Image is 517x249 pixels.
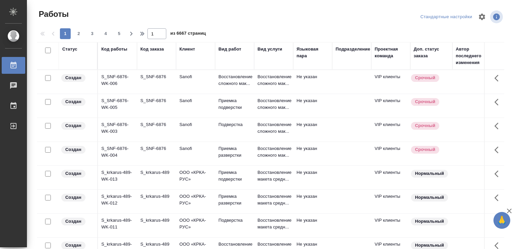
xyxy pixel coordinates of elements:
div: S_SNF-6876 [140,121,173,128]
div: Проектная команда [375,46,407,59]
p: Приемка подверстки [218,97,251,111]
p: Восстановление сложного мак... [257,97,290,111]
div: Заказ еще не согласован с клиентом, искать исполнителей рано [61,73,94,83]
span: Работы [37,9,69,20]
td: Не указан [293,94,332,118]
p: Создан [65,170,81,177]
button: Здесь прячутся важные кнопки [490,190,507,206]
p: Создан [65,74,81,81]
p: Sanofi [179,97,212,104]
p: Создан [65,194,81,201]
div: Доп. статус заказа [414,46,449,59]
span: Настроить таблицу [474,9,490,25]
div: S_krkarus-489 [140,217,173,224]
button: Здесь прячутся важные кнопки [490,70,507,86]
button: Здесь прячутся важные кнопки [490,166,507,182]
td: VIP клиенты [371,70,410,94]
p: Нормальный [415,170,444,177]
p: Нормальный [415,218,444,225]
p: Sanofi [179,145,212,152]
td: VIP клиенты [371,190,410,213]
td: S_SNF-6876-WK-006 [98,70,137,94]
p: Восстановление сложного мак... [257,145,290,159]
div: Клиент [179,46,195,53]
div: Заказ еще не согласован с клиентом, искать исполнителей рано [61,217,94,226]
div: S_krkarus-489 [140,169,173,176]
p: Приемка подверстки [218,169,251,183]
td: Не указан [293,142,332,165]
div: S_SNF-6876 [140,145,173,152]
span: 3 [87,30,98,37]
td: S_krkarus-489-WK-012 [98,190,137,213]
p: ООО «КРКА-РУС» [179,193,212,207]
p: Подверстка [218,121,251,128]
div: split button [419,12,474,22]
span: 5 [114,30,125,37]
td: VIP клиенты [371,166,410,189]
button: Здесь прячутся важные кнопки [490,94,507,110]
button: 🙏 [493,212,510,229]
p: Создан [65,146,81,153]
div: Заказ еще не согласован с клиентом, искать исполнителей рано [61,145,94,154]
p: Срочный [415,122,435,129]
div: Языковая пара [297,46,329,59]
div: S_SNF-6876 [140,73,173,80]
p: Нормальный [415,194,444,201]
p: Подверстка [218,217,251,224]
p: ООО «КРКА-РУС» [179,217,212,230]
p: Срочный [415,146,435,153]
td: Не указан [293,166,332,189]
span: Посмотреть информацию [490,10,504,23]
button: Здесь прячутся важные кнопки [490,118,507,134]
td: VIP клиенты [371,142,410,165]
button: 3 [87,28,98,39]
p: Восстановление сложного мак... [218,73,251,87]
div: S_SNF-6876 [140,97,173,104]
td: Не указан [293,118,332,142]
button: 5 [114,28,125,39]
button: 4 [100,28,111,39]
td: S_SNF-6876-WK-005 [98,94,137,118]
p: Приемка разверстки [218,193,251,207]
p: Срочный [415,74,435,81]
div: Автор последнего изменения [456,46,488,66]
span: 4 [100,30,111,37]
div: S_krkarus-489 [140,193,173,200]
div: Заказ еще не согласован с клиентом, искать исполнителей рано [61,121,94,130]
p: Восстановление макета средн... [257,217,290,230]
p: Срочный [415,98,435,105]
button: 2 [73,28,84,39]
span: 🙏 [496,213,508,227]
div: Заказ еще не согласован с клиентом, искать исполнителей рано [61,97,94,106]
div: S_krkarus-489 [140,241,173,248]
td: Не указан [293,214,332,237]
p: Восстановление сложного мак... [257,121,290,135]
p: Приемка разверстки [218,145,251,159]
p: Восстановление сложного мак... [257,73,290,87]
p: Нормальный [415,242,444,249]
div: Код работы [101,46,127,53]
div: Статус [62,46,77,53]
div: Вид услуги [257,46,282,53]
span: из 6667 страниц [170,29,206,39]
p: Восстановление макета средн... [257,193,290,207]
p: Создан [65,122,81,129]
p: Создан [65,242,81,249]
p: Создан [65,218,81,225]
button: Здесь прячутся важные кнопки [490,214,507,230]
p: Sanofi [179,121,212,128]
td: Не указан [293,190,332,213]
div: Код заказа [140,46,164,53]
td: S_SNF-6876-WK-004 [98,142,137,165]
td: Не указан [293,70,332,94]
td: S_krkarus-489-WK-013 [98,166,137,189]
td: S_krkarus-489-WK-011 [98,214,137,237]
button: Здесь прячутся важные кнопки [490,142,507,158]
p: Sanofi [179,73,212,80]
div: Заказ еще не согласован с клиентом, искать исполнителей рано [61,193,94,202]
td: VIP клиенты [371,214,410,237]
div: Заказ еще не согласован с клиентом, искать исполнителей рано [61,169,94,178]
div: Подразделение [336,46,370,53]
p: Восстановление макета средн... [257,169,290,183]
td: S_SNF-6876-WK-003 [98,118,137,142]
